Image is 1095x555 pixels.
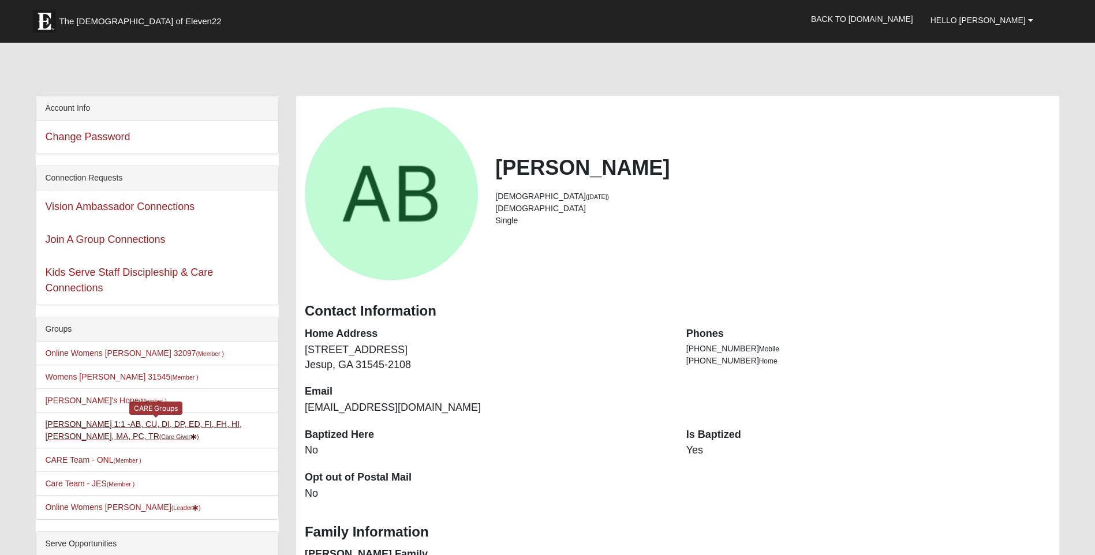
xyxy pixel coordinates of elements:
h3: Contact Information [305,303,1051,320]
dt: Phones [686,327,1051,342]
a: Kids Serve Staff Discipleship & Care Connections [45,267,213,294]
dt: Baptized Here [305,427,669,442]
a: Care Team - JES(Member ) [45,479,134,488]
small: (Member ) [113,457,141,464]
h2: [PERSON_NAME] [495,155,1050,180]
li: [PHONE_NUMBER] [686,355,1051,367]
a: [PERSON_NAME]'s Hope(Member ) [45,396,167,405]
span: Home [759,357,778,365]
a: Join A Group Connections [45,234,165,245]
span: Hello [PERSON_NAME] [930,16,1026,25]
div: Groups [36,317,278,342]
dt: Opt out of Postal Mail [305,470,669,485]
img: Eleven22 logo [33,10,56,33]
div: Connection Requests [36,166,278,190]
h3: Family Information [305,524,1051,541]
small: (Member ) [196,350,224,357]
a: CARE Team - ONL(Member ) [45,455,141,464]
a: Hello [PERSON_NAME] [922,6,1042,35]
a: Back to [DOMAIN_NAME] [802,5,922,33]
a: Change Password [45,131,130,142]
dd: Yes [686,443,1051,458]
small: (Member ) [139,397,167,404]
small: (Leader ) [171,504,201,511]
li: [PHONE_NUMBER] [686,343,1051,355]
dt: Is Baptized [686,427,1051,442]
a: [PERSON_NAME] 1:1 -AB, CU, DI, DP, ED, FI, FH, HI, [PERSON_NAME], MA, PC, TR(Care Giver) [45,419,241,441]
dd: [STREET_ADDRESS] Jesup, GA 31545-2108 [305,343,669,372]
span: Mobile [759,345,779,353]
small: (Care Giver ) [159,433,199,440]
dd: No [305,486,669,501]
div: CARE Groups [129,402,182,415]
li: [DEMOGRAPHIC_DATA] [495,202,1050,215]
dd: [EMAIL_ADDRESS][DOMAIN_NAME] [305,400,669,415]
a: The [DEMOGRAPHIC_DATA] of Eleven22 [27,4,258,33]
span: The [DEMOGRAPHIC_DATA] of Eleven22 [59,16,221,27]
a: Online Womens [PERSON_NAME](Leader) [45,502,200,512]
li: [DEMOGRAPHIC_DATA] [495,190,1050,202]
a: Online Womens [PERSON_NAME] 32097(Member ) [45,348,224,358]
li: Single [495,215,1050,227]
small: ([DATE]) [586,193,609,200]
a: Womens [PERSON_NAME] 31545(Member ) [45,372,198,381]
a: View Fullsize Photo [305,107,478,280]
div: Account Info [36,96,278,121]
dt: Email [305,384,669,399]
small: (Member ) [107,481,134,487]
dt: Home Address [305,327,669,342]
dd: No [305,443,669,458]
a: Vision Ambassador Connections [45,201,195,212]
small: (Member ) [170,374,198,381]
